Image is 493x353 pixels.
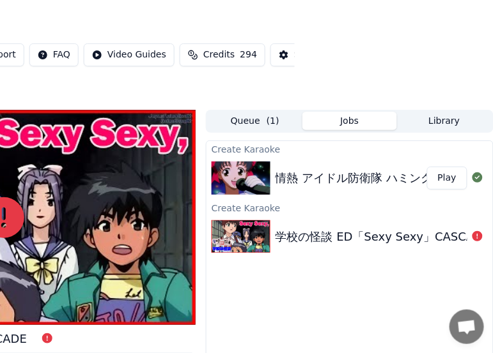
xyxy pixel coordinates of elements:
[84,43,175,66] button: Video Guides
[427,167,467,190] button: Play
[270,43,339,66] button: Settings
[267,115,279,128] span: ( 1 )
[276,228,490,246] div: 学校の怪談 ED「Sexy Sexy」CASCADE
[203,49,235,61] span: Credits
[180,43,265,66] button: Credits294
[29,43,79,66] button: FAQ
[208,112,302,130] button: Queue
[397,112,492,130] button: Library
[240,49,258,61] span: 294
[302,112,397,130] button: Jobs
[276,169,467,187] div: 情熱 アイドル防衛隊 ハミングバード
[207,200,493,215] div: Create Karaoke
[207,141,493,156] div: Create Karaoke
[450,310,484,344] div: チャットを開く
[294,49,331,61] div: Settings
